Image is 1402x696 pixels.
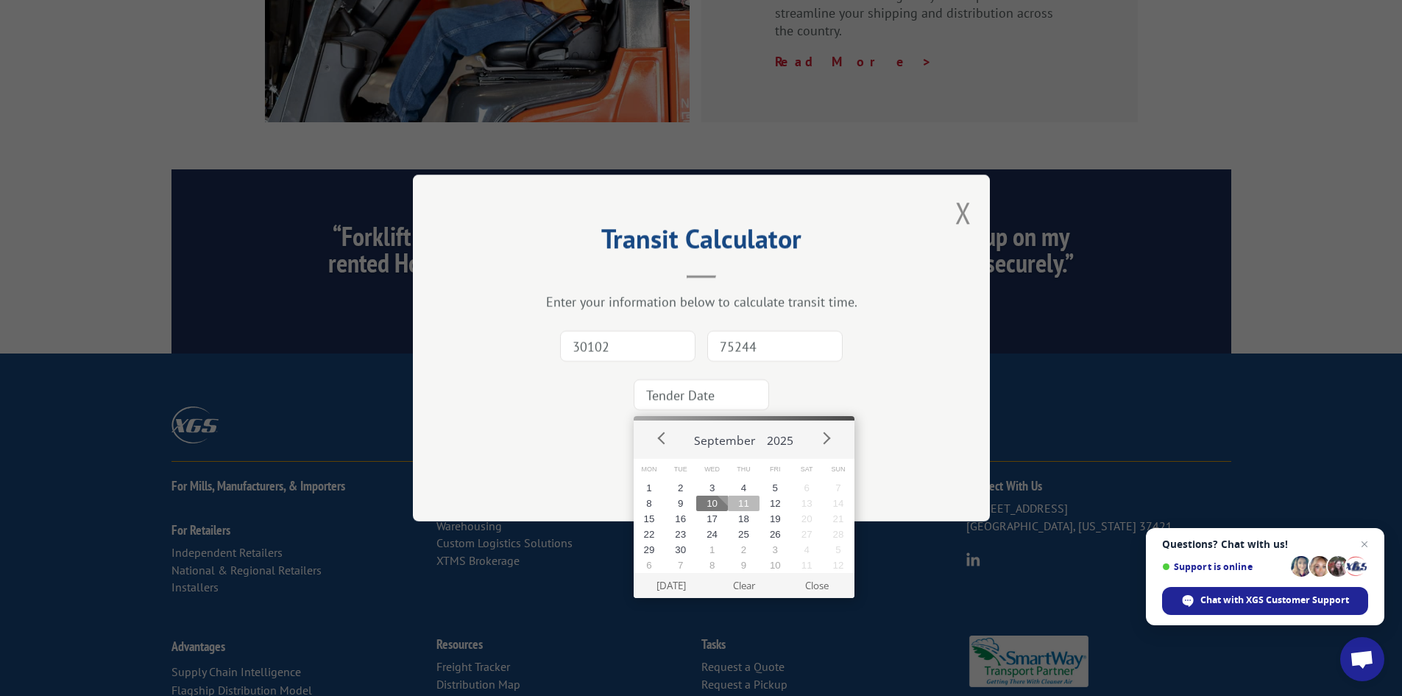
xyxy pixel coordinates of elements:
[1340,637,1384,681] div: Open chat
[486,293,916,310] div: Enter your information below to calculate transit time.
[791,527,823,542] button: 27
[665,542,696,558] button: 30
[634,527,665,542] button: 22
[665,527,696,542] button: 23
[651,427,673,449] button: Prev
[634,511,665,527] button: 15
[634,558,665,573] button: 6
[665,480,696,496] button: 2
[634,542,665,558] button: 29
[823,542,854,558] button: 5
[823,527,854,542] button: 28
[1162,538,1368,550] span: Questions? Chat with us!
[696,511,728,527] button: 17
[1200,594,1349,607] span: Chat with XGS Customer Support
[560,331,695,362] input: Origin Zip
[728,558,760,573] button: 9
[634,573,707,598] button: [DATE]
[1162,561,1286,572] span: Support is online
[815,427,837,449] button: Next
[665,496,696,511] button: 9
[791,542,823,558] button: 4
[760,496,791,511] button: 12
[707,331,843,362] input: Dest. Zip
[791,496,823,511] button: 13
[823,480,854,496] button: 7
[634,480,665,496] button: 1
[728,459,760,480] span: Thu
[696,527,728,542] button: 24
[1356,535,1373,553] span: Close chat
[707,573,780,598] button: Clear
[823,459,854,480] span: Sun
[696,542,728,558] button: 1
[760,527,791,542] button: 26
[791,459,823,480] span: Sat
[728,480,760,496] button: 4
[760,558,791,573] button: 10
[791,558,823,573] button: 11
[665,459,696,480] span: Tue
[696,496,728,511] button: 10
[696,480,728,496] button: 3
[780,573,853,598] button: Close
[760,511,791,527] button: 19
[728,527,760,542] button: 25
[760,480,791,496] button: 5
[665,511,696,527] button: 16
[634,459,665,480] span: Mon
[761,421,799,454] button: 2025
[791,511,823,527] button: 20
[665,558,696,573] button: 7
[634,379,769,410] input: Tender Date
[728,496,760,511] button: 11
[823,511,854,527] button: 21
[760,459,791,480] span: Fri
[696,558,728,573] button: 8
[823,558,854,573] button: 12
[728,511,760,527] button: 18
[760,542,791,558] button: 3
[823,496,854,511] button: 14
[791,480,823,496] button: 6
[688,421,761,454] button: September
[486,228,916,256] h2: Transit Calculator
[1162,587,1368,615] div: Chat with XGS Customer Support
[634,496,665,511] button: 8
[728,542,760,558] button: 2
[955,193,971,232] button: Close modal
[696,459,728,480] span: Wed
